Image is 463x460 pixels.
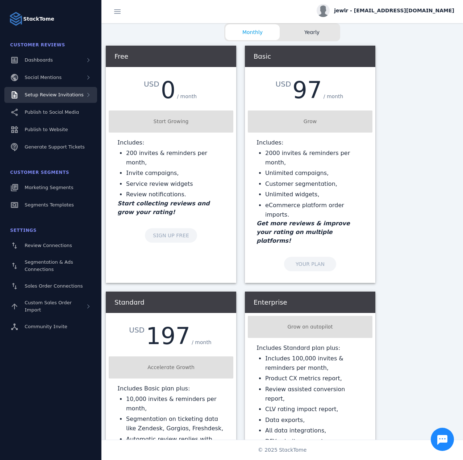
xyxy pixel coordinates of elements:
[317,4,330,17] img: profile.jpg
[23,15,54,23] strong: StackTome
[117,138,225,147] p: Includes:
[265,201,364,219] li: eCommerce platform order imports.
[265,190,364,199] li: Unlimited widgets,
[10,42,65,47] span: Customer Reviews
[190,337,213,348] div: / month
[25,324,67,329] span: Community Invite
[112,364,230,371] div: Accelerate Growth
[251,323,370,331] div: Grow on autopilot
[265,149,364,167] li: 2000 invites & reminders per month,
[25,185,73,190] span: Marketing Segments
[317,4,454,17] button: jewlr - [EMAIL_ADDRESS][DOMAIN_NAME]
[114,53,128,60] span: Free
[126,414,225,433] li: Segmentation on ticketing data like Zendesk, Gorgias, Freshdesk,
[25,243,72,248] span: Review Connections
[25,127,68,132] span: Publish to Website
[25,57,53,63] span: Dashboards
[256,344,364,352] p: Includes Standard plan plus:
[292,79,322,102] div: 97
[126,190,225,199] li: Review notifications.
[276,79,293,89] div: USD
[10,170,69,175] span: Customer Segments
[126,435,225,453] li: Automatic review replies with ChatGPT AI,
[126,149,225,167] li: 200 invites & reminders per month,
[25,75,62,80] span: Social Mentions
[175,91,198,102] div: / month
[117,200,210,216] em: Start collecting reviews and grow your rating!
[258,446,307,454] span: © 2025 StackTome
[114,298,145,306] span: Standard
[254,298,287,306] span: Enterprise
[126,394,225,413] li: 10,000 invites & reminders per month,
[265,168,364,178] li: Unlimited campaigns,
[25,300,72,313] span: Custom Sales Order Import
[285,29,339,36] span: Yearly
[4,104,97,120] a: Publish to Social Media
[10,228,37,233] span: Settings
[265,437,364,446] li: DFY priority support.
[4,122,97,138] a: Publish to Website
[117,384,225,393] p: Includes Basic plan plus:
[225,29,280,36] span: Monthly
[9,12,23,26] img: Logo image
[4,255,97,277] a: Segmentation & Ads Connections
[4,278,97,294] a: Sales Order Connections
[4,197,97,213] a: Segments Templates
[126,179,225,189] li: Service review widgets
[4,319,97,335] a: Community Invite
[25,92,84,97] span: Setup Review Invitations
[265,374,364,383] li: Product CX metrics report,
[144,79,161,89] div: USD
[161,79,176,102] div: 0
[265,179,364,189] li: Customer segmentation,
[25,144,85,150] span: Generate Support Tickets
[146,325,190,348] div: 197
[265,385,364,403] li: Review assisted conversion report,
[25,283,83,289] span: Sales Order Connections
[322,91,345,102] div: / month
[265,405,364,414] li: CLV rating impact report,
[265,415,364,425] li: Data exports,
[265,426,364,435] li: All data integrations,
[4,139,97,155] a: Generate Support Tickets
[112,118,230,125] div: Start Growing
[254,53,271,60] span: Basic
[251,118,370,125] div: Grow
[126,168,225,178] li: Invite campaigns,
[25,202,74,208] span: Segments Templates
[256,138,364,147] p: Includes:
[4,180,97,196] a: Marketing Segments
[25,109,79,115] span: Publish to Social Media
[334,7,454,14] span: jewlr - [EMAIL_ADDRESS][DOMAIN_NAME]
[25,259,73,272] span: Segmentation & Ads Connections
[265,354,364,372] li: Includes 100,000 invites & reminders per month,
[4,238,97,254] a: Review Connections
[256,220,350,244] em: Get more reviews & improve your rating on multiple platforms!
[129,325,146,335] div: USD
